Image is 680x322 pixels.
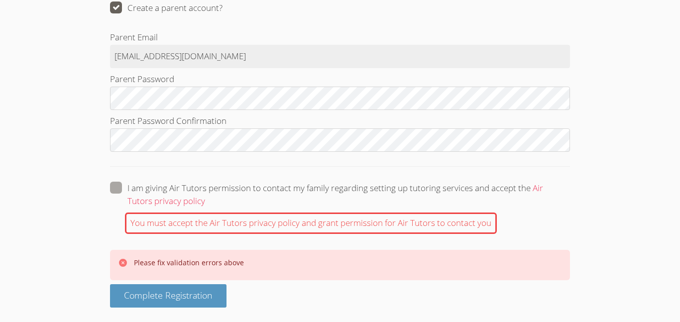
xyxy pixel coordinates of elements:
span: Parent Email [110,31,158,43]
span: Complete Registration [124,289,213,301]
input: Parent Email [110,45,570,68]
input: Parent Password [110,87,570,110]
label: I am giving Air Tutors permission to contact my family regarding setting up tutoring services and... [110,182,570,208]
input: Parent Password Confirmation [110,128,570,152]
label: Create a parent account? [110,1,223,14]
div: Please fix validation errors above [134,258,244,268]
button: Complete Registration [110,284,227,308]
span: Parent Password Confirmation [110,115,227,126]
span: Parent Password [110,73,174,85]
div: You must accept the Air Tutors privacy policy and grant permission for Air Tutors to contact you [125,213,497,234]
